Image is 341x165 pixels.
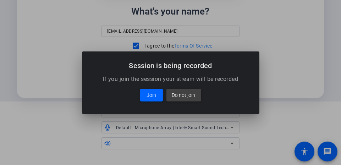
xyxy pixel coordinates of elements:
[172,91,196,99] span: Do not join
[166,89,201,101] button: Do not join
[140,89,163,101] button: Join
[90,75,251,83] p: If you join the session your stream will be recorded
[90,60,251,71] h2: Session is being recorded
[147,91,156,99] span: Join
